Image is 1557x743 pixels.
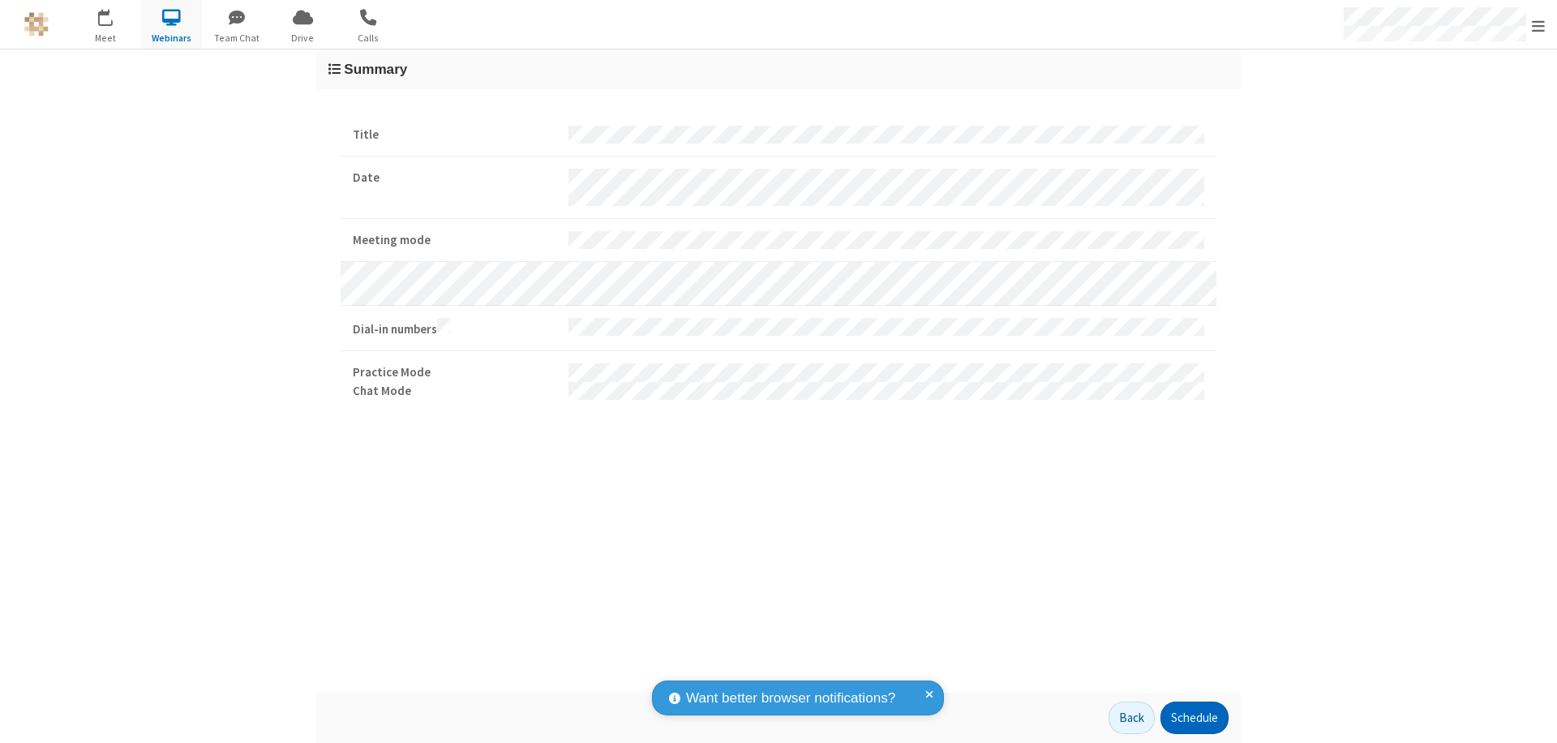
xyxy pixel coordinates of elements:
span: Summary [344,61,407,77]
span: Webinars [141,31,202,45]
span: Drive [272,31,333,45]
strong: Chat Mode [353,382,556,401]
span: Calls [338,31,399,45]
span: Meet [75,31,136,45]
div: 5 [109,9,120,21]
strong: Date [353,169,556,187]
span: Want better browser notifications? [686,688,895,709]
strong: Meeting mode [353,231,556,250]
strong: Dial-in numbers [353,318,556,339]
img: QA Selenium DO NOT DELETE OR CHANGE [24,12,49,37]
button: Back [1109,702,1155,734]
strong: Title [353,126,556,144]
span: Team Chat [207,31,268,45]
button: Schedule [1160,702,1229,734]
strong: Practice Mode [353,363,556,382]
